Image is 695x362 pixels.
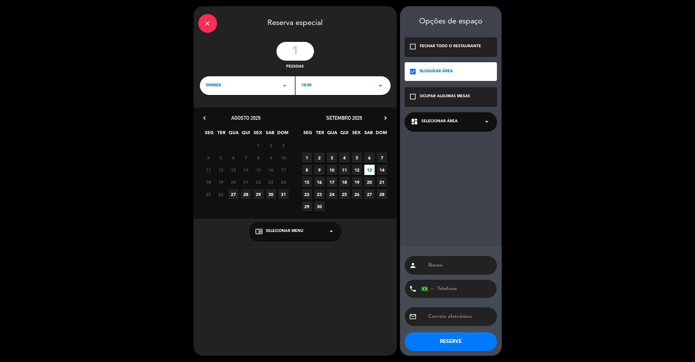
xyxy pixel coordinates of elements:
[266,140,276,151] span: 2
[411,118,419,125] i: dashboard
[201,115,208,121] i: chevron_left
[377,189,387,199] span: 28
[277,129,288,139] span: DOM
[278,165,289,175] span: 17
[241,189,251,199] span: 28
[265,129,276,139] span: SAB
[206,83,221,89] span: dinner
[339,165,350,175] span: 11
[314,189,325,199] span: 23
[339,153,350,163] span: 4
[364,165,375,175] span: 13
[266,189,276,199] span: 30
[278,177,289,187] span: 24
[194,6,397,39] div: Reserva especial
[364,177,375,187] span: 20
[278,153,289,163] span: 10
[405,17,497,26] div: Opções de espaço
[266,153,276,163] span: 9
[383,115,389,121] i: chevron_right
[315,129,325,139] span: TER
[327,189,337,199] span: 24
[228,177,239,187] span: 20
[421,280,490,298] input: Telefone
[420,43,481,50] div: FECHAR TODO O RESTAURANTE
[422,118,458,125] span: Selecionar área
[405,332,497,351] button: RESERVE
[204,20,211,27] i: close
[287,64,304,70] span: pessoas
[352,165,362,175] span: 12
[327,165,337,175] span: 10
[241,165,251,175] span: 14
[253,165,264,175] span: 15
[229,129,239,139] span: QUA
[253,189,264,199] span: 29
[314,165,325,175] span: 9
[377,165,387,175] span: 14
[228,165,239,175] span: 13
[302,189,312,199] span: 22
[409,43,417,50] i: check_box_outline_blank
[302,177,312,187] span: 15
[422,280,436,298] div: Brazil (Brasil): +55
[483,118,491,125] i: arrow_drop_down
[314,201,325,212] span: 30
[216,177,226,187] span: 19
[203,177,214,187] span: 18
[203,165,214,175] span: 11
[409,285,417,293] i: phone
[216,129,227,139] span: TER
[302,83,312,89] span: 18:00
[253,129,263,139] span: SEX
[314,177,325,187] span: 16
[231,115,261,121] span: agosto 2025
[216,153,226,163] span: 5
[203,189,214,199] span: 25
[339,177,350,187] span: 18
[203,153,214,163] span: 4
[302,165,312,175] span: 8
[302,201,312,212] span: 29
[364,189,375,199] span: 27
[278,189,289,199] span: 31
[276,42,314,61] input: 0
[409,93,417,100] i: check_box_outline_blank
[228,153,239,163] span: 6
[204,129,215,139] span: SEG
[241,153,251,163] span: 7
[352,129,362,139] span: SEX
[303,129,313,139] span: SEG
[253,177,264,187] span: 22
[352,189,362,199] span: 26
[339,189,350,199] span: 25
[339,129,350,139] span: QUI
[327,153,337,163] span: 3
[409,262,417,269] i: person
[352,177,362,187] span: 19
[364,129,374,139] span: SAB
[377,177,387,187] span: 21
[241,177,251,187] span: 21
[376,129,386,139] span: DOM
[314,153,325,163] span: 2
[253,153,264,163] span: 8
[241,129,251,139] span: QUI
[266,177,276,187] span: 23
[352,153,362,163] span: 5
[409,313,417,320] i: email
[281,82,289,89] i: arrow_drop_down
[302,153,312,163] span: 1
[428,312,492,321] input: Correio eletrônico
[228,189,239,199] span: 27
[327,129,337,139] span: QUA
[266,228,303,234] span: Selecionar menu
[428,261,492,270] input: Nome
[377,153,387,163] span: 7
[327,115,363,121] span: setembro 2025
[278,140,289,151] span: 3
[266,165,276,175] span: 16
[253,140,264,151] span: 1
[216,165,226,175] span: 12
[377,82,384,89] i: arrow_drop_down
